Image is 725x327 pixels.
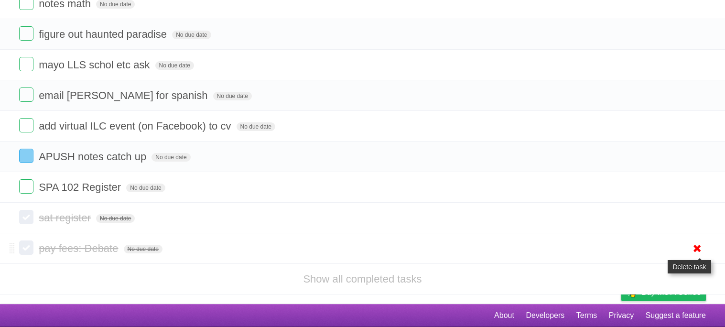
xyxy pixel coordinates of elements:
a: Privacy [609,306,634,325]
a: Terms [576,306,597,325]
span: No due date [155,61,194,70]
span: add virtual ILC event (on Facebook) to cv [39,120,233,132]
label: Done [19,210,33,224]
span: mayo LLS schol etc ask [39,59,152,71]
label: Done [19,118,33,132]
label: Done [19,240,33,255]
span: SPA 102 Register [39,181,123,193]
span: No due date [213,92,252,100]
span: No due date [237,122,275,131]
span: No due date [124,245,162,253]
a: Developers [526,306,564,325]
span: No due date [151,153,190,162]
span: Buy me a coffee [641,284,701,301]
span: figure out haunted paradise [39,28,169,40]
span: No due date [172,31,211,39]
label: Done [19,149,33,163]
span: No due date [96,214,135,223]
label: Done [19,87,33,102]
span: No due date [126,184,165,192]
span: sat register [39,212,93,224]
label: Done [19,57,33,71]
label: Done [19,179,33,194]
span: email [PERSON_NAME] for spanish [39,89,210,101]
a: About [494,306,514,325]
a: Show all completed tasks [303,273,422,285]
a: Suggest a feature [646,306,706,325]
label: Done [19,26,33,41]
span: pay fees: Debate [39,242,120,254]
span: APUSH notes catch up [39,151,149,163]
